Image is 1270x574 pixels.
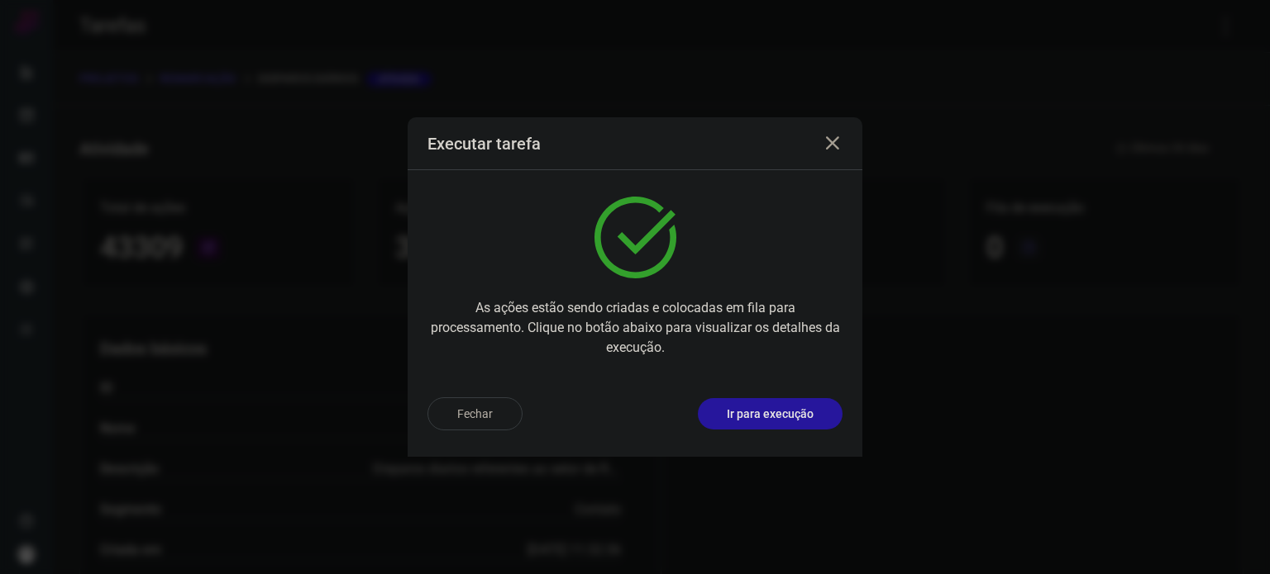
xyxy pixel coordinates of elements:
[427,134,541,154] h3: Executar tarefa
[427,298,843,358] p: As ações estão sendo criadas e colocadas em fila para processamento. Clique no botão abaixo para ...
[594,197,676,278] img: verified.svg
[427,397,523,430] button: Fechar
[727,406,814,423] p: Ir para execução
[698,398,843,429] button: Ir para execução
